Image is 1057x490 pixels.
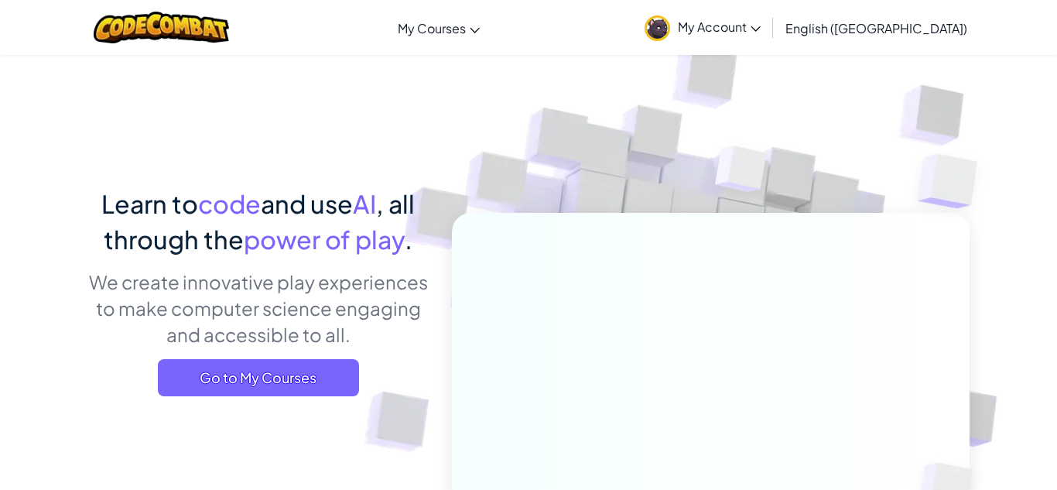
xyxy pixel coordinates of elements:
[101,188,198,219] span: Learn to
[353,188,376,219] span: AI
[244,224,405,255] span: power of play
[398,20,466,36] span: My Courses
[645,15,670,41] img: avatar
[405,224,412,255] span: .
[785,20,967,36] span: English ([GEOGRAPHIC_DATA])
[887,116,1021,247] img: Overlap cubes
[158,359,359,396] a: Go to My Courses
[678,19,761,35] span: My Account
[261,188,353,219] span: and use
[198,188,261,219] span: code
[778,7,975,49] a: English ([GEOGRAPHIC_DATA])
[87,269,429,348] p: We create innovative play experiences to make computer science engaging and accessible to all.
[94,12,229,43] img: CodeCombat logo
[390,7,487,49] a: My Courses
[686,115,798,231] img: Overlap cubes
[637,3,768,52] a: My Account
